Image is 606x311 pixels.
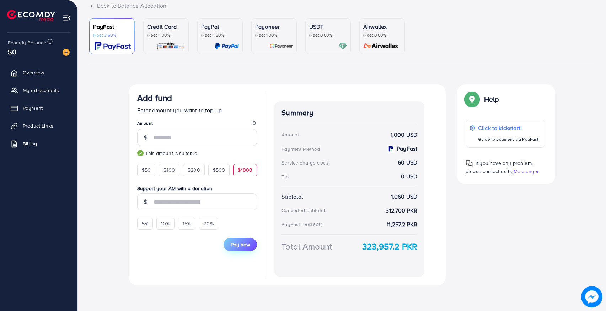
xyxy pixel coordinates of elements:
[398,159,417,167] strong: 60 USD
[401,172,417,181] strong: 0 USD
[23,87,59,94] span: My ad accounts
[147,22,185,31] p: Credit Card
[281,221,325,228] div: PayFast fee
[157,42,185,50] img: card
[5,136,72,151] a: Billing
[466,93,478,106] img: Popup guide
[7,10,55,21] img: logo
[363,32,401,38] p: (Fee: 0.00%)
[23,104,43,112] span: Payment
[281,131,299,138] div: Amount
[281,240,332,253] div: Total Amount
[387,145,395,153] img: payment
[147,32,185,38] p: (Fee: 4.00%)
[23,69,44,76] span: Overview
[161,220,170,227] span: 10%
[142,220,148,227] span: 5%
[362,240,417,253] strong: 323,957.2 PKR
[224,238,257,251] button: Pay now
[137,150,257,157] small: This amount is suitable
[5,101,72,115] a: Payment
[363,22,401,31] p: Airwallex
[5,119,72,133] a: Product Links
[231,241,250,248] span: Pay now
[63,14,71,22] img: menu
[142,166,151,173] span: $50
[255,22,293,31] p: Payoneer
[213,166,225,173] span: $500
[201,22,239,31] p: PayPal
[484,95,499,103] p: Help
[204,220,213,227] span: 20%
[386,207,417,215] strong: 312,700 PKR
[93,22,131,31] p: PayFast
[478,124,538,132] p: Click to kickstart!
[63,49,70,56] img: image
[137,106,257,114] p: Enter amount you want to top-up
[361,42,401,50] img: card
[514,168,539,175] span: Messenger
[309,222,322,227] small: (3.60%)
[281,108,417,117] h4: Summary
[269,42,293,50] img: card
[466,160,533,175] span: If you have any problem, please contact us by
[397,145,417,153] strong: PayFast
[23,122,53,129] span: Product Links
[89,2,595,10] div: Back to Balance Allocation
[391,193,417,201] strong: 1,060 USD
[387,220,417,229] strong: 11,257.2 PKR
[137,120,257,129] legend: Amount
[281,193,303,201] div: Subtotal
[281,145,320,152] div: Payment Method
[201,32,239,38] p: (Fee: 4.50%)
[255,32,293,38] p: (Fee: 1.00%)
[183,220,191,227] span: 15%
[309,32,347,38] p: (Fee: 0.00%)
[281,159,332,166] div: Service charge
[23,140,37,147] span: Billing
[137,93,172,103] h3: Add fund
[5,83,72,97] a: My ad accounts
[391,131,417,139] strong: 1,000 USD
[137,185,257,192] label: Support your AM with a donation
[339,42,347,50] img: card
[95,42,131,50] img: card
[316,160,329,166] small: (6.00%)
[215,42,239,50] img: card
[5,65,72,80] a: Overview
[238,166,252,173] span: $1000
[188,166,200,173] span: $200
[281,173,288,180] div: Tip
[137,150,144,156] img: guide
[478,135,538,144] p: Guide to payment via PayFast
[163,166,175,173] span: $100
[93,32,131,38] p: (Fee: 3.60%)
[581,286,602,307] img: image
[281,207,325,214] div: Converted subtotal
[466,160,473,167] img: Popup guide
[309,22,347,31] p: USDT
[8,47,16,57] span: $0
[8,39,46,46] span: Ecomdy Balance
